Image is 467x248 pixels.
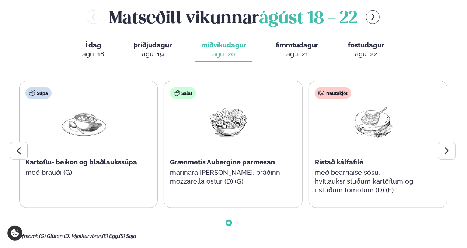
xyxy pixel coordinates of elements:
img: salad.svg [174,90,180,96]
p: marinara [PERSON_NAME], bráðinn mozzarella ostur (D) (G) [170,168,287,186]
div: ágú. 18 [82,50,104,59]
button: Í dag ágú. 18 [76,38,110,62]
span: þriðjudagur [134,41,172,49]
span: föstudagur [348,41,384,49]
span: Kartöflu- beikon og blaðlaukssúpa [25,158,137,166]
div: ágú. 20 [201,50,246,59]
div: Nautakjöt [315,87,351,99]
a: Cookie settings [7,226,22,241]
span: Ofnæmi: [18,233,38,239]
img: beef.svg [318,90,324,96]
div: Salat [170,87,196,99]
span: Grænmetis Aubergine parmesan [170,158,275,166]
button: þriðjudagur ágú. 19 [128,38,178,62]
div: ágú. 21 [276,50,318,59]
span: Í dag [82,41,104,50]
button: menu-btn-left [87,10,100,24]
div: ágú. 22 [348,50,384,59]
div: Súpa [25,87,52,99]
span: Ristað kálfafilé [315,158,363,166]
span: miðvikudagur [201,41,246,49]
img: Soup.png [60,105,108,139]
span: ágúst 18 - 22 [259,11,357,27]
p: með brauði (G) [25,168,143,177]
h2: Matseðill vikunnar [109,5,357,29]
span: fimmtudagur [276,41,318,49]
img: soup.svg [29,90,35,96]
div: ágú. 19 [134,50,172,59]
span: (G) Glúten, [39,233,64,239]
img: Lamb-Meat.png [350,105,397,139]
span: Go to slide 2 [236,222,239,224]
button: föstudagur ágú. 22 [342,38,390,62]
span: (D) Mjólkurvörur, [64,233,102,239]
p: með bearnaise sósu, hvítlauksristuðum kartöflum og ristuðum tómötum (D) (E) [315,168,432,195]
span: Go to slide 1 [227,222,230,224]
button: miðvikudagur ágú. 20 [195,38,252,62]
span: (S) Soja [119,233,136,239]
span: (E) Egg, [102,233,119,239]
button: fimmtudagur ágú. 21 [270,38,324,62]
img: Salad.png [205,105,252,139]
button: menu-btn-right [366,10,380,24]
